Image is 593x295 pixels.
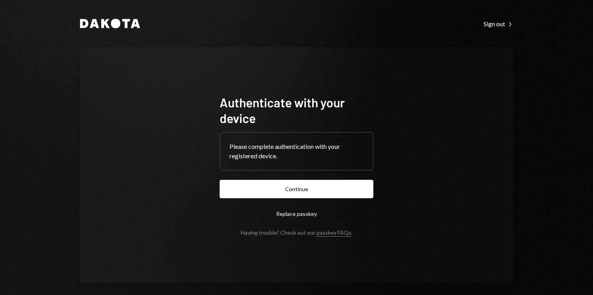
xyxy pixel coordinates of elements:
h1: Authenticate with your device [220,94,373,126]
div: Having trouble? Check out our . [241,229,353,236]
a: passkey FAQs [317,229,351,237]
button: Continue [220,180,373,198]
div: Sign out [484,20,513,28]
button: Replace passkey [220,205,373,223]
div: Please complete authentication with your registered device. [229,142,364,161]
a: Sign out [484,19,513,28]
